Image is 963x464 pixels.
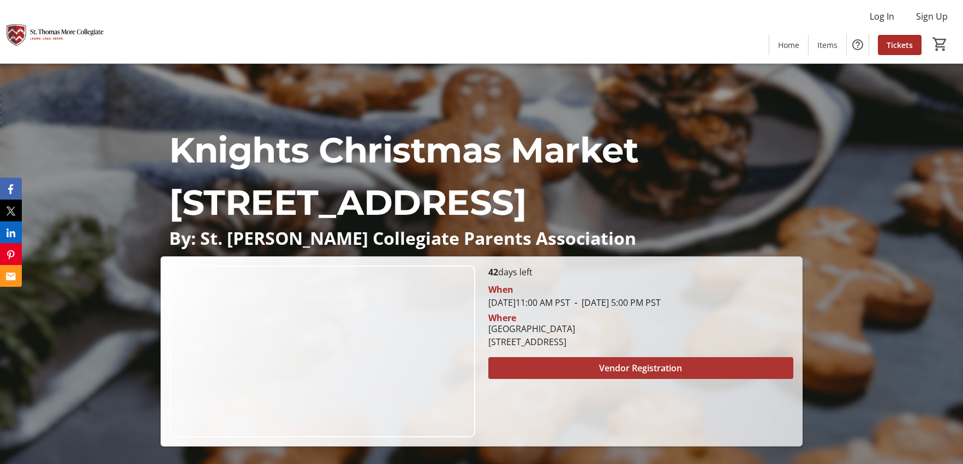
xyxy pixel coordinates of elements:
div: [GEOGRAPHIC_DATA] [488,322,575,335]
span: [DATE] 11:00 AM PST [488,297,570,309]
img: St. Thomas More Collegiate #2's Logo [7,4,104,59]
button: Sign Up [907,8,956,25]
button: Vendor Registration [488,357,793,379]
span: - [570,297,582,309]
span: Sign Up [916,10,948,23]
p: By: St. [PERSON_NAME] Collegiate Parents Association [169,228,794,248]
span: Items [817,39,838,51]
a: Items [809,35,846,55]
button: Log In [861,8,903,25]
img: Campaign CTA Media Photo [170,266,475,437]
button: Cart [930,34,950,54]
span: Vendor Registration [599,361,682,375]
span: Tickets [887,39,913,51]
p: days left [488,266,793,279]
div: When [488,283,513,296]
p: Knights Christmas Market [STREET_ADDRESS] [169,124,794,228]
span: Log In [870,10,894,23]
div: Where [488,314,516,322]
a: Tickets [878,35,922,55]
span: [DATE] 5:00 PM PST [570,297,661,309]
span: 42 [488,266,498,278]
div: [STREET_ADDRESS] [488,335,575,348]
a: Home [769,35,808,55]
span: Home [778,39,799,51]
button: Help [847,34,869,56]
